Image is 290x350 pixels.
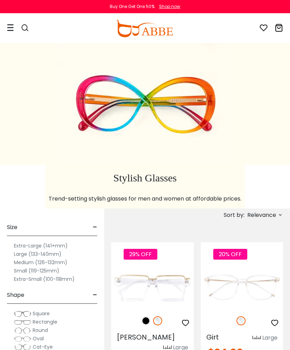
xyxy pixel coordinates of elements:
[14,310,31,317] img: Square.png
[116,20,173,37] img: abbeglasses.com
[93,287,97,303] span: -
[33,327,48,334] span: Round
[14,319,31,326] img: Rectangle.png
[206,332,219,342] span: Girt
[224,211,245,219] span: Sort by:
[159,3,180,10] div: Shop now
[14,250,61,258] label: Large (133-140mm)
[124,249,157,260] span: 29% OFF
[14,335,31,342] img: Oval.png
[93,219,97,236] span: -
[14,275,75,283] label: Extra-Small (100-118mm)
[252,335,261,341] img: size ruler
[141,316,150,325] img: Black
[14,258,67,267] label: Medium (126-132mm)
[237,316,246,325] img: Clear
[156,3,180,9] a: Shop now
[14,327,31,334] img: Round.png
[213,249,247,260] span: 20% OFF
[33,318,57,325] span: Rectangle
[7,219,17,236] span: Size
[110,3,155,10] div: Buy One Get One 50%
[153,316,162,325] img: Clear
[33,310,50,317] span: Square
[117,332,175,342] span: [PERSON_NAME]
[7,287,24,303] span: Shape
[14,242,68,250] label: Extra-Large (141+mm)
[201,267,283,309] img: Fclear Girt - TR ,Universal Bridge Fit
[57,43,233,165] img: stylish glasses
[111,267,194,309] img: Fclear Umbel - Plastic ,Universal Bridge Fit
[247,209,276,221] span: Relevance
[49,195,241,203] p: Trend-setting stylish glasses for men and women at affordable prices.
[33,335,44,342] span: Oval
[262,334,277,342] div: Large
[14,267,59,275] label: Small (119-125mm)
[49,172,241,184] h1: Stylish Glasses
